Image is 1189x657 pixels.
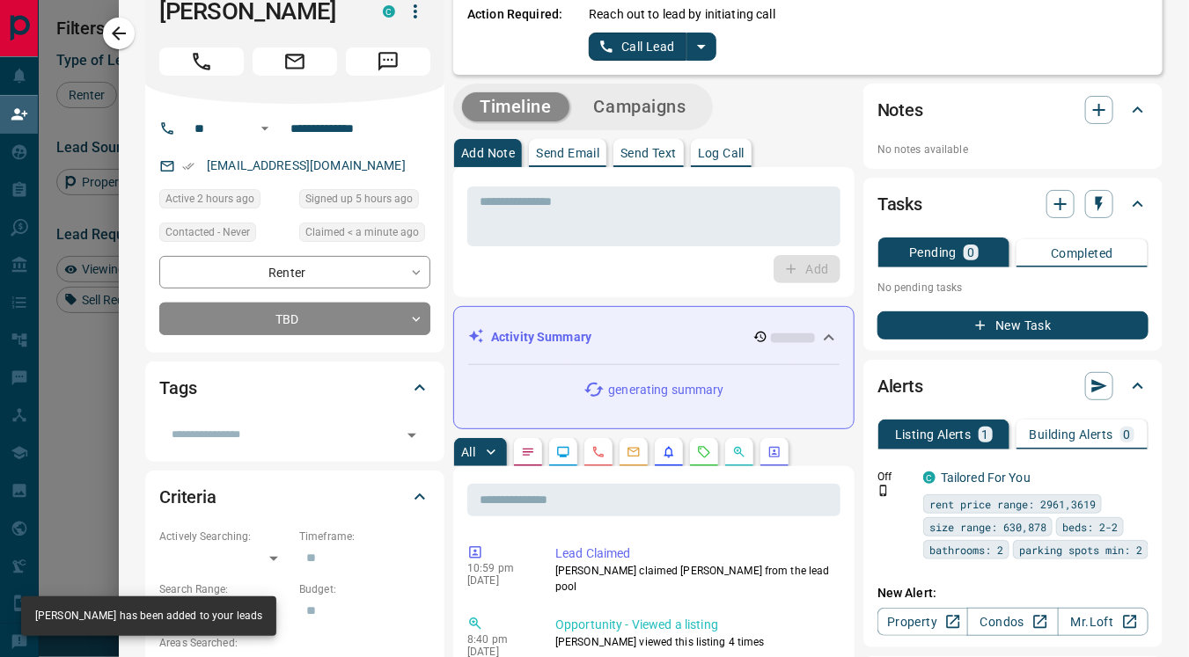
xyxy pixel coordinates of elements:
div: Criteria [159,476,430,518]
span: Contacted - Never [165,223,250,241]
h2: Notes [877,96,923,124]
svg: Calls [591,445,606,459]
div: Tags [159,367,430,409]
p: Send Text [620,147,677,159]
div: Tue Oct 14 2025 [159,189,290,214]
svg: Email Verified [182,160,194,172]
svg: Opportunities [732,445,746,459]
p: 1 [982,428,989,441]
p: Log Call [698,147,745,159]
button: Call Lead [589,33,686,61]
p: Building Alerts [1030,428,1113,441]
p: 0 [967,246,974,259]
a: Tailored For You [941,471,1031,485]
p: Timeframe: [299,529,430,544]
h2: Alerts [877,372,923,400]
svg: Emails [627,445,641,459]
p: Actively Searching: [159,529,290,544]
p: Pending [909,246,957,259]
a: Mr.Loft [1058,608,1149,636]
p: Opportunity - Viewed a listing [555,616,833,634]
svg: Push Notification Only [877,485,890,497]
svg: Requests [697,445,711,459]
p: [PERSON_NAME] viewed this listing 4 times [555,634,833,650]
p: Budget: [299,581,430,597]
span: Email [253,47,337,76]
span: bathrooms: 2 [929,541,1003,558]
button: Open [400,423,424,448]
div: Tue Oct 14 2025 [299,189,430,214]
div: condos.ca [923,471,936,484]
svg: Lead Browsing Activity [556,445,570,459]
h2: Criteria [159,483,217,511]
button: New Task [877,311,1149,339]
button: Timeline [462,92,569,121]
p: New Alert: [877,584,1149,602]
p: Lead Claimed [555,544,833,563]
span: size range: 630,878 [929,518,1046,536]
span: Active 2 hours ago [165,190,254,208]
p: Listing Alerts [895,428,972,441]
h2: Tasks [877,190,922,218]
button: Open [254,118,275,139]
span: Call [159,47,244,76]
a: Condos [967,608,1058,636]
div: Tasks [877,183,1149,225]
a: Property [877,608,968,636]
p: generating summary [608,381,723,399]
svg: Agent Actions [767,445,782,459]
p: Off [877,469,913,485]
p: All [461,446,475,458]
div: Notes [877,89,1149,131]
svg: Listing Alerts [662,445,676,459]
p: [PERSON_NAME] claimed [PERSON_NAME] from the lead pool [555,563,833,595]
p: 0 [1124,428,1131,441]
div: Tue Oct 14 2025 [299,223,430,247]
button: Campaigns [576,92,704,121]
p: Search Range: [159,581,290,597]
div: Alerts [877,365,1149,407]
div: [PERSON_NAME] has been added to your leads [35,602,262,631]
span: beds: 2-2 [1062,518,1118,536]
span: parking spots min: 2 [1019,541,1142,558]
p: 8:40 pm [467,633,529,646]
span: Signed up 5 hours ago [305,190,413,208]
p: 10:59 pm [467,562,529,574]
p: Areas Searched: [159,635,430,651]
svg: Notes [521,445,535,459]
p: [DATE] [467,574,529,587]
p: Action Required: [467,5,562,61]
p: Reach out to lead by initiating call [589,5,775,24]
h2: Tags [159,374,196,402]
p: No pending tasks [877,274,1149,301]
p: Add Note [461,147,515,159]
p: Activity Summary [491,328,591,347]
p: Send Email [536,147,599,159]
p: Completed [1051,247,1113,259]
div: condos.ca [383,5,395,18]
span: Claimed < a minute ago [305,223,419,241]
div: Renter [159,256,430,288]
div: split button [589,33,716,61]
p: No notes available [877,142,1149,157]
span: Message [346,47,430,76]
a: [EMAIL_ADDRESS][DOMAIN_NAME] [207,158,406,172]
span: rent price range: 2961,3619 [929,495,1096,513]
div: Activity Summary [468,321,840,354]
div: TBD [159,303,430,335]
